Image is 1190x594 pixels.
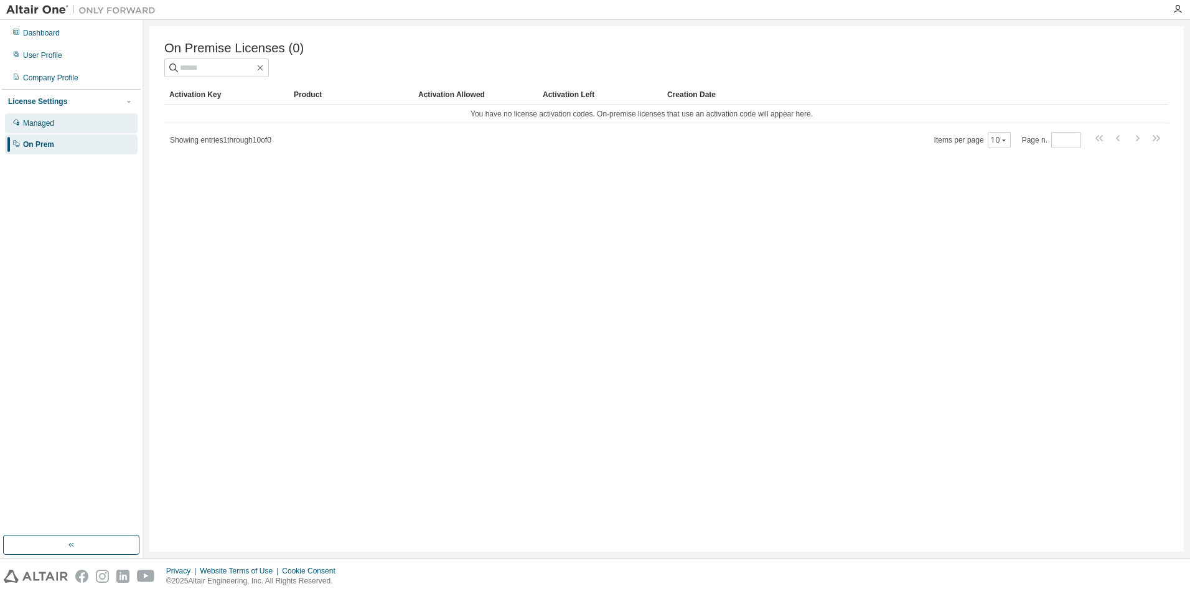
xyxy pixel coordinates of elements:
p: © 2025 Altair Engineering, Inc. All Rights Reserved. [166,576,343,587]
span: Showing entries 1 through 10 of 0 [170,136,271,144]
div: On Prem [23,139,54,149]
div: Creation Date [667,85,1114,105]
td: You have no license activation codes. On-premise licenses that use an activation code will appear... [164,105,1119,123]
img: instagram.svg [96,570,109,583]
div: Activation Allowed [418,85,533,105]
div: Website Terms of Use [200,566,282,576]
span: Page n. [1022,132,1081,148]
button: 10 [991,135,1008,145]
div: Product [294,85,408,105]
div: Privacy [166,566,200,576]
img: altair_logo.svg [4,570,68,583]
img: youtube.svg [137,570,155,583]
img: Altair One [6,4,162,16]
span: On Premise Licenses (0) [164,41,304,55]
div: Activation Key [169,85,284,105]
img: facebook.svg [75,570,88,583]
div: Cookie Consent [282,566,342,576]
img: linkedin.svg [116,570,129,583]
div: User Profile [23,50,62,60]
div: Activation Left [543,85,657,105]
div: Dashboard [23,28,60,38]
div: Managed [23,118,54,128]
div: License Settings [8,97,67,106]
span: Items per page [934,132,1011,148]
div: Company Profile [23,73,78,83]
